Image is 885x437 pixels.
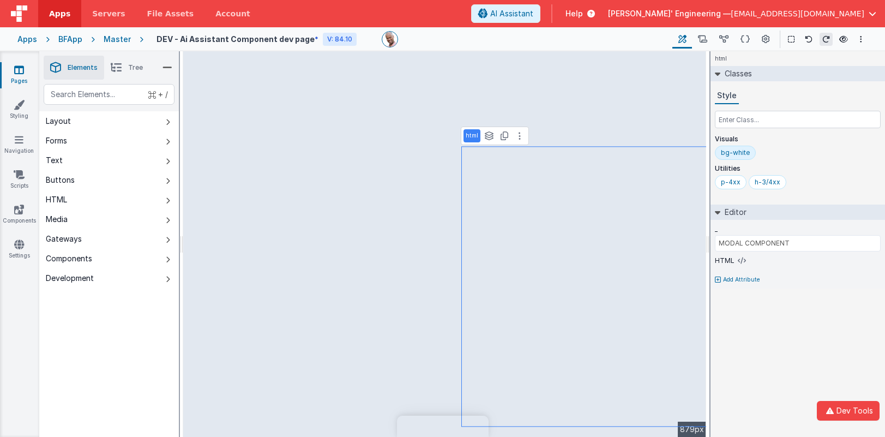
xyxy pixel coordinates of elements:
div: h-3/4xx [755,178,780,187]
p: Utilities [715,164,881,173]
button: AI Assistant [471,4,540,23]
div: Components [46,253,92,264]
button: Add Attribute [715,276,881,284]
label: _ [715,225,718,234]
h4: DEV - Ai Assistant Component dev page [156,35,318,44]
button: [PERSON_NAME]' Engineering — [EMAIL_ADDRESS][DOMAIN_NAME] [608,8,876,19]
div: HTML [46,194,67,205]
span: Elements [68,63,98,72]
button: Development [39,268,179,288]
h2: Editor [720,205,746,220]
span: File Assets [147,8,194,19]
h4: html [711,51,731,66]
button: Options [854,33,868,46]
span: AI Assistant [490,8,533,19]
button: Gateways [39,229,179,249]
p: Add Attribute [723,276,760,284]
img: 11ac31fe5dc3d0eff3fbbbf7b26fa6e1 [382,32,398,47]
button: Text [39,151,179,170]
div: --> [183,51,706,437]
div: Apps [17,34,37,45]
button: Dev Tools [817,401,880,421]
div: 879px [678,422,706,437]
label: HTML [715,256,735,265]
input: Enter Class... [715,111,881,128]
span: Apps [49,8,70,19]
div: Master [104,34,131,45]
span: Tree [128,63,143,72]
div: V: 84.10 [323,33,357,46]
span: Help [565,8,583,19]
div: p-4xx [721,178,740,187]
h2: Classes [720,66,752,81]
div: Buttons [46,175,75,185]
span: + / [148,84,168,105]
button: Media [39,209,179,229]
button: Style [715,88,739,104]
button: Buttons [39,170,179,190]
p: Visuals [715,135,881,143]
div: bg-white [721,148,750,157]
div: Forms [46,135,67,146]
button: HTML [39,190,179,209]
div: BFApp [58,34,82,45]
div: Layout [46,116,71,127]
span: [EMAIL_ADDRESS][DOMAIN_NAME] [731,8,864,19]
p: html [466,131,478,140]
button: Layout [39,111,179,131]
span: [PERSON_NAME]' Engineering — [608,8,731,19]
input: Search Elements... [44,84,174,105]
button: Forms [39,131,179,151]
div: Text [46,155,63,166]
div: Media [46,214,68,225]
div: Development [46,273,94,284]
button: Components [39,249,179,268]
div: Gateways [46,234,82,244]
span: Servers [92,8,125,19]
